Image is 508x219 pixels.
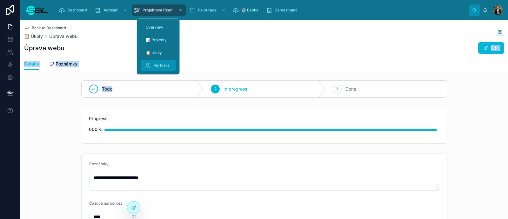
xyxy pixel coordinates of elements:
[57,4,91,16] a: Dashboard
[146,25,163,30] span: Overview
[24,33,43,39] a: 📋 Úkoly
[143,8,173,13] span: Projektové řízení
[89,115,439,122] span: Progress
[241,8,258,13] span: 🏦 Banka
[89,123,102,136] div: 600%
[224,86,247,92] span: In progress
[32,25,66,31] span: Back to Dashboard
[93,4,130,16] a: Adresář
[198,8,217,13] span: Fakturace
[345,86,356,92] span: Done
[49,33,77,39] a: Úprava webu
[478,42,504,54] button: Edit
[104,8,118,13] span: Adresář
[231,4,263,16] a: 🏦 Banka
[49,58,77,71] a: Poznámky
[275,8,298,13] span: Zaměstnanci
[264,4,303,16] a: Zaměstnanci
[141,34,176,46] a: 📊 Projekty
[141,22,176,33] a: Overview
[141,47,176,58] a: 📋 Úkoly
[24,61,39,67] span: Details
[141,60,176,71] a: My tasks
[24,58,39,70] a: Details
[214,86,217,92] span: 2
[132,4,186,16] a: Projektové řízení
[67,8,87,13] span: Dashboard
[146,50,162,55] span: 📋 Úkoly
[24,25,66,31] a: Back to Dashboard
[25,5,48,15] img: App logo
[153,63,170,68] span: My tasks
[56,61,77,67] span: Poznámky
[24,44,64,52] h1: Úprava webu
[89,201,122,206] span: Časová náročnost
[336,86,338,92] span: 3
[187,4,229,16] a: Fakturace
[102,86,112,92] span: Todo
[89,161,109,166] span: Poznámky
[146,38,167,43] span: 📊 Projekty
[53,3,469,17] div: scrollable content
